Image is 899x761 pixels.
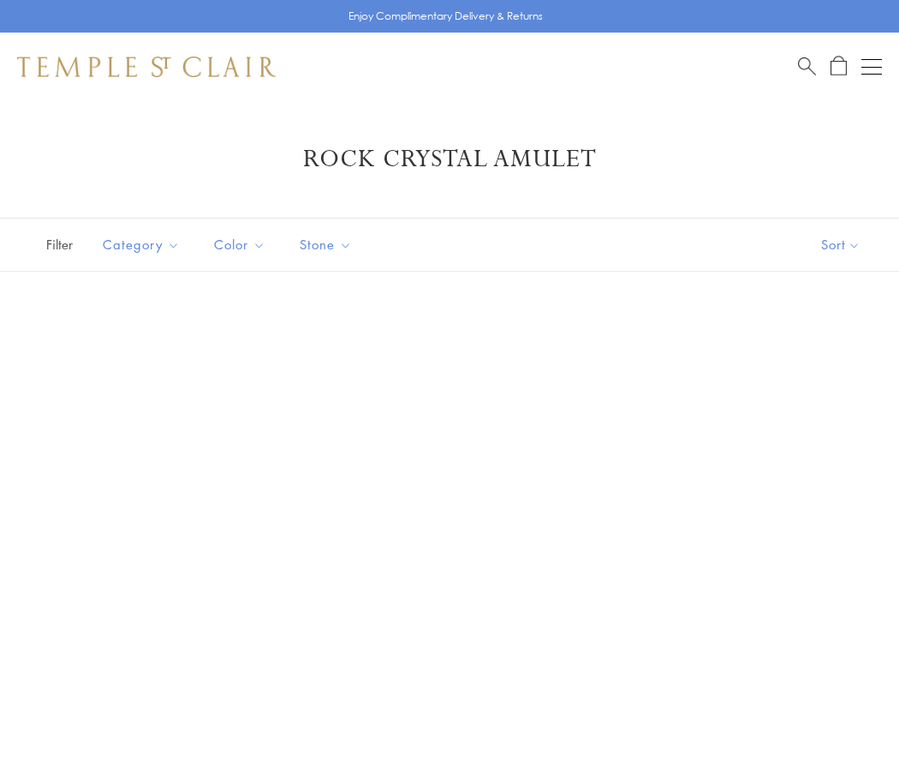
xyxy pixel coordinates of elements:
[783,219,899,271] button: Show sort by
[201,225,278,264] button: Color
[831,56,847,77] a: Open Shopping Bag
[205,234,278,255] span: Color
[287,225,365,264] button: Stone
[94,234,193,255] span: Category
[90,225,193,264] button: Category
[861,57,882,77] button: Open navigation
[43,144,856,175] h1: Rock Crystal Amulet
[798,56,816,77] a: Search
[291,234,365,255] span: Stone
[17,57,276,77] img: Temple St. Clair
[348,8,543,25] p: Enjoy Complimentary Delivery & Returns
